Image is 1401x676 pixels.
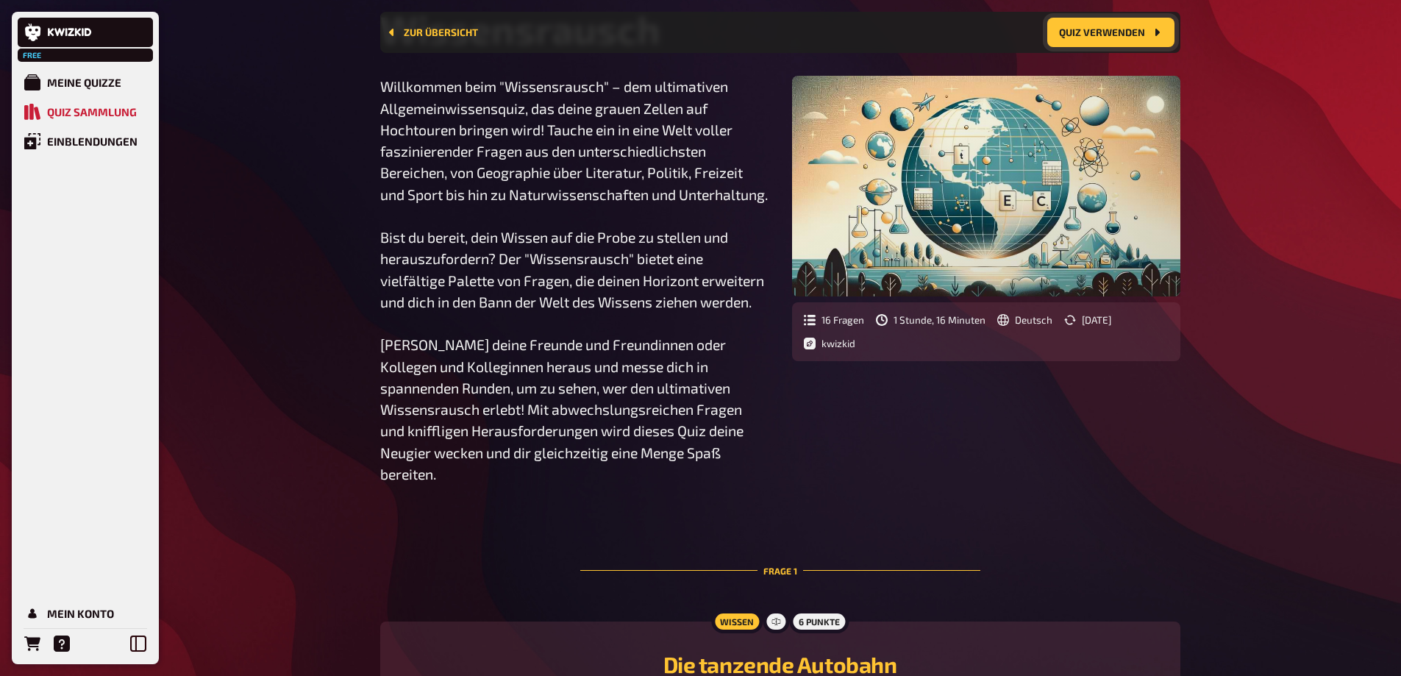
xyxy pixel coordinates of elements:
a: Quiz Sammlung [18,97,153,127]
div: Meine Quizze [47,76,121,89]
div: Sprache der Frageninhalte [997,314,1052,326]
button: Quiz verwenden [1047,18,1174,47]
h1: Wissensrausch [380,6,1180,52]
a: Zur Übersicht [386,26,478,38]
div: Quiz Sammlung [47,105,137,118]
span: Free [19,51,46,60]
div: Anzahl der Fragen [804,314,864,326]
div: Author [804,338,855,349]
div: Frage 1 [580,529,980,613]
div: Wissen [711,610,763,633]
div: 6 Punkte [790,610,849,633]
a: Mein Konto [18,599,153,628]
div: Geschätzte Dauer [876,314,985,326]
div: Einblendungen [47,135,138,148]
a: Einblendungen [18,127,153,156]
p: Willkommen beim "Wissensrausch" – dem ultimativen Allgemeinwissensquiz, das deine grauen Zellen a... [380,76,769,485]
div: Mein Konto [47,607,114,620]
div: Letztes Update [1064,314,1111,326]
a: Hilfe [47,629,76,658]
a: Bestellungen [18,629,47,658]
a: Meine Quizze [18,68,153,97]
